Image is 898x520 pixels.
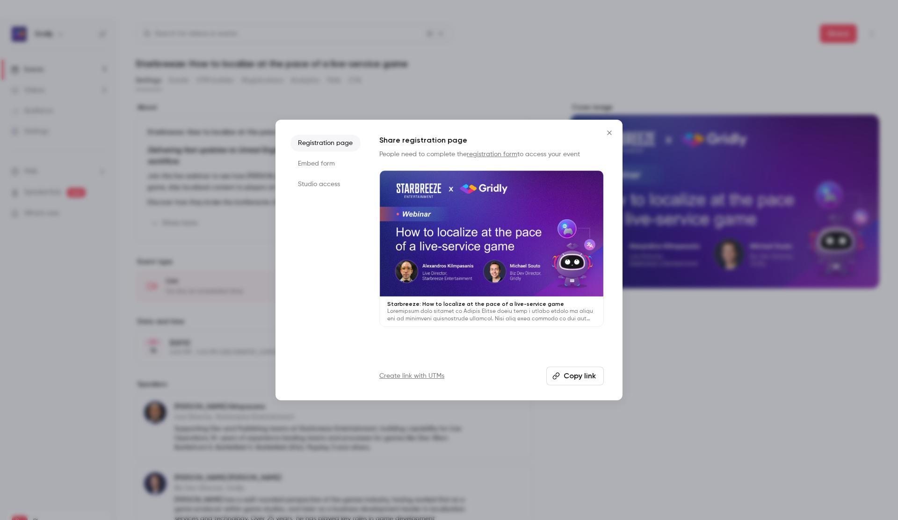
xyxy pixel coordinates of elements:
h1: Share registration page [379,135,604,146]
p: People need to complete the to access your event [379,150,604,159]
button: Close [600,123,619,142]
a: Create link with UTMs [379,371,444,381]
li: Registration page [290,135,361,152]
img: website_grey.svg [15,24,22,32]
img: logo_orange.svg [15,15,22,22]
img: tab_keywords_by_traffic_grey.svg [93,54,101,62]
img: tab_domain_overview_orange.svg [25,54,33,62]
div: v 4.0.25 [26,15,46,22]
div: Domain: [DOMAIN_NAME] [24,24,103,32]
a: Starbreeze: How to localize at the pace of a live-service gameLoremipsum dolo sitamet co Adipis E... [379,170,604,327]
a: registration form [467,151,517,158]
div: Keywords by Traffic [103,55,158,61]
li: Studio access [290,176,361,193]
li: Embed form [290,155,361,172]
p: Starbreeze: How to localize at the pace of a live-service game [387,300,596,308]
div: Domain Overview [36,55,84,61]
button: Copy link [546,367,604,385]
p: Loremipsum dolo sitamet co Adipis Elitse doeiu temp i utlabo etdolo ma aliqu eni ad minimveni qui... [387,308,596,323]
